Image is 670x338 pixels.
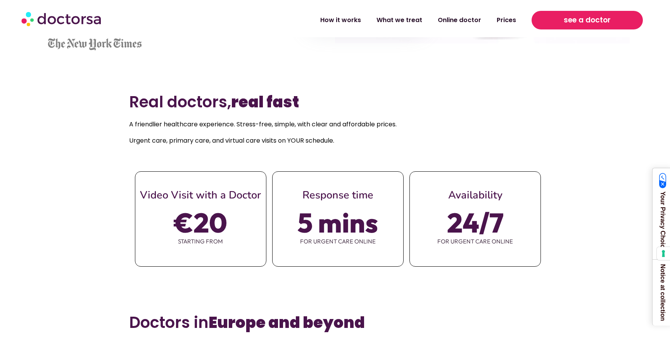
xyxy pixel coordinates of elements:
[369,11,430,29] a: What we treat
[174,212,227,233] span: €20
[129,135,541,146] p: Urgent care, primary care, and virtual care visits on YOUR schedule.
[129,119,541,130] p: A friendlier healthcare experience. Stress-free, simple, with clear and affordable prices.
[657,247,670,260] button: Your consent preferences for tracking technologies
[129,313,541,332] h3: Doctors in
[174,11,524,29] nav: Menu
[135,233,266,250] span: starting from
[231,91,299,113] b: real fast
[140,188,261,202] span: Video Visit with a Doctor
[273,233,403,250] span: for urgent care online
[532,11,642,29] a: see a doctor
[410,233,540,250] span: for urgent care online
[313,11,369,29] a: How it works
[302,188,373,202] span: Response time
[129,93,541,111] h2: Real doctors,
[448,188,502,202] span: Availability
[430,11,489,29] a: Online doctor
[564,14,611,26] span: see a doctor
[209,312,365,333] b: Europe and beyond
[659,173,667,188] img: California Consumer Privacy Act (CCPA) Opt-Out Icon
[489,11,524,29] a: Prices
[297,212,378,233] span: 5 mins
[447,212,504,233] span: 24/7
